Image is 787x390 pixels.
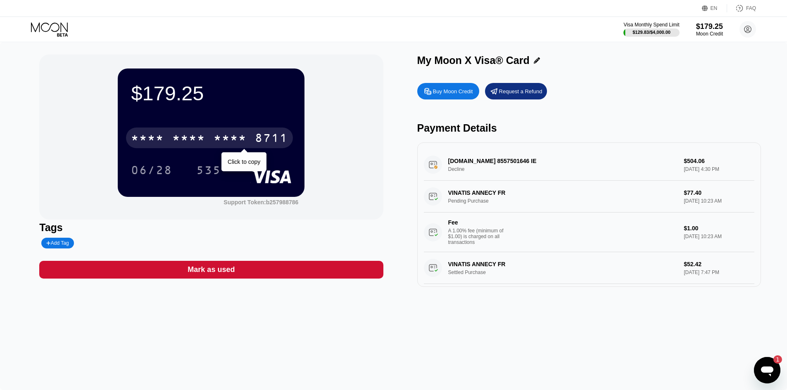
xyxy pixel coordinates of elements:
[188,265,235,274] div: Mark as used
[696,22,723,37] div: $179.25Moon Credit
[223,199,298,206] div: Support Token:b257988786
[424,213,754,252] div: FeeA 1.00% fee (minimum of $1.00) is charged on all transactions$1.00[DATE] 10:23 AM
[255,132,288,146] div: 8711
[424,284,754,324] div: FeeA 1.00% fee (minimum of $1.00) is charged on all transactions$1.00[DATE] 7:47 PM
[696,31,723,37] div: Moon Credit
[448,219,506,226] div: Fee
[696,22,723,31] div: $179.25
[702,4,727,12] div: EN
[746,5,756,11] div: FAQ
[499,88,542,95] div: Request a Refund
[433,88,473,95] div: Buy Moon Credit
[131,165,172,178] div: 06/28
[684,234,754,239] div: [DATE] 10:23 AM
[39,261,383,279] div: Mark as used
[727,4,756,12] div: FAQ
[417,83,479,99] div: Buy Moon Credit
[623,22,679,37] div: Visa Monthly Spend Limit$129.83/$4,000.00
[623,22,679,28] div: Visa Monthly Spend Limit
[711,5,718,11] div: EN
[754,357,780,383] iframe: Button to launch messaging window, 1 unread message
[417,122,761,134] div: Payment Details
[46,240,69,246] div: Add Tag
[223,199,298,206] div: Support Token: b257988786
[766,355,782,364] iframe: Number of unread messages
[41,238,74,248] div: Add Tag
[131,82,291,105] div: $179.25
[190,160,227,180] div: 535
[417,54,530,66] div: My Moon X Visa® Card
[196,165,221,178] div: 535
[448,228,510,245] div: A 1.00% fee (minimum of $1.00) is charged on all transactions
[125,160,178,180] div: 06/28
[228,158,260,165] div: Click to copy
[684,225,754,232] div: $1.00
[485,83,547,99] div: Request a Refund
[39,222,383,234] div: Tags
[632,30,670,35] div: $129.83 / $4,000.00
